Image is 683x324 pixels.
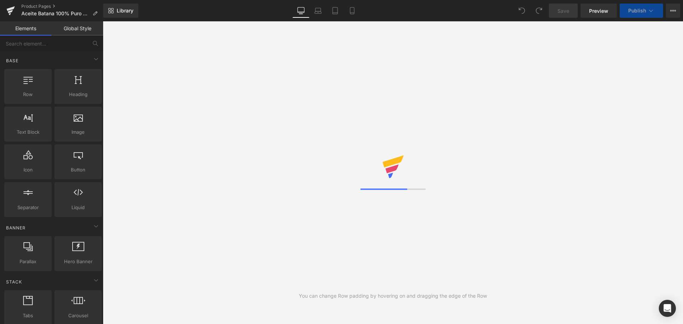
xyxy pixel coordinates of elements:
span: Base [5,57,19,64]
span: Row [6,91,49,98]
span: Carousel [57,312,100,319]
a: Preview [581,4,617,18]
a: Product Pages [21,4,103,9]
span: Separator [6,204,49,211]
button: Undo [515,4,529,18]
a: Global Style [52,21,103,36]
span: Liquid [57,204,100,211]
button: Redo [532,4,546,18]
span: Heading [57,91,100,98]
span: Library [117,7,133,14]
span: Aceite Batana 100% Puro con [PERSON_NAME] y Maca [21,11,90,16]
span: Tabs [6,312,49,319]
span: Image [57,128,100,136]
div: Open Intercom Messenger [659,300,676,317]
button: More [666,4,680,18]
span: Save [557,7,569,15]
span: Button [57,166,100,174]
a: New Library [103,4,138,18]
button: Publish [620,4,663,18]
a: Laptop [309,4,327,18]
a: Mobile [344,4,361,18]
span: Icon [6,166,49,174]
span: Stack [5,278,23,285]
a: Tablet [327,4,344,18]
span: Parallax [6,258,49,265]
span: Banner [5,224,26,231]
span: Hero Banner [57,258,100,265]
div: You can change Row padding by hovering on and dragging the edge of the Row [299,292,487,300]
span: Preview [589,7,608,15]
a: Desktop [292,4,309,18]
span: Publish [628,8,646,14]
span: Text Block [6,128,49,136]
